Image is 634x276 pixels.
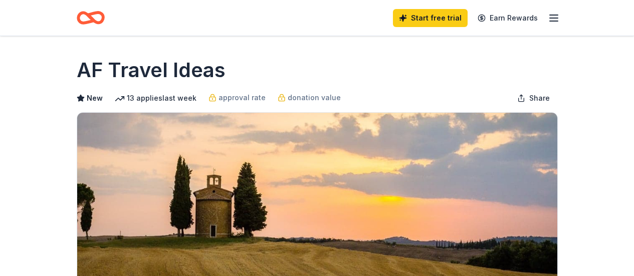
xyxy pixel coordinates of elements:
span: New [87,92,103,104]
h1: AF Travel Ideas [77,56,226,84]
a: donation value [278,92,341,104]
div: 13 applies last week [115,92,196,104]
button: Share [509,88,558,108]
a: Start free trial [393,9,468,27]
span: donation value [288,92,341,104]
span: Share [529,92,550,104]
a: Home [77,6,105,30]
a: approval rate [208,92,266,104]
a: Earn Rewards [472,9,544,27]
span: approval rate [219,92,266,104]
